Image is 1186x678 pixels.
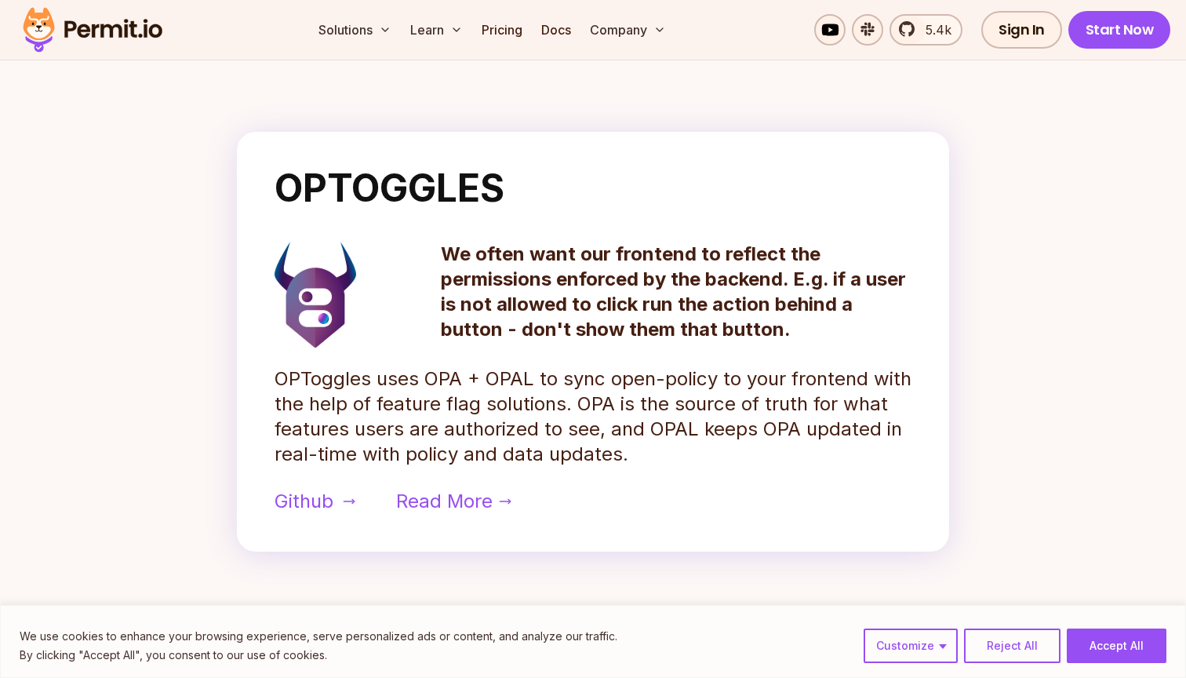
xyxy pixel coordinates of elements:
button: Accept All [1067,629,1166,663]
p: OPToggles uses OPA + OPAL to sync open-policy to your frontend with the help of feature flag solu... [275,366,911,467]
span: 5.4k [916,20,951,39]
a: Pricing [475,14,529,46]
p: By clicking "Accept All", you consent to our use of cookies. [20,646,617,665]
button: Company [584,14,672,46]
p: We often want our frontend to reflect the permissions enforced by the backend. E.g. if a user is ... [441,242,911,342]
button: Solutions [312,14,398,46]
a: 5.4k [889,14,962,46]
span: Github [275,489,333,514]
a: Docs [535,14,577,46]
a: Github [275,489,352,514]
button: Customize [864,629,958,663]
button: Reject All [964,629,1060,663]
p: We use cookies to enhance your browsing experience, serve personalized ads or content, and analyz... [20,627,617,646]
button: Learn [404,14,469,46]
h2: OPTOGGLES [275,169,911,207]
img: OPTOGGLES [275,242,356,348]
a: Read More [396,489,511,514]
a: Sign In [981,11,1062,49]
img: Permit logo [16,3,169,56]
a: Start Now [1068,11,1171,49]
span: Read More [396,489,493,514]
